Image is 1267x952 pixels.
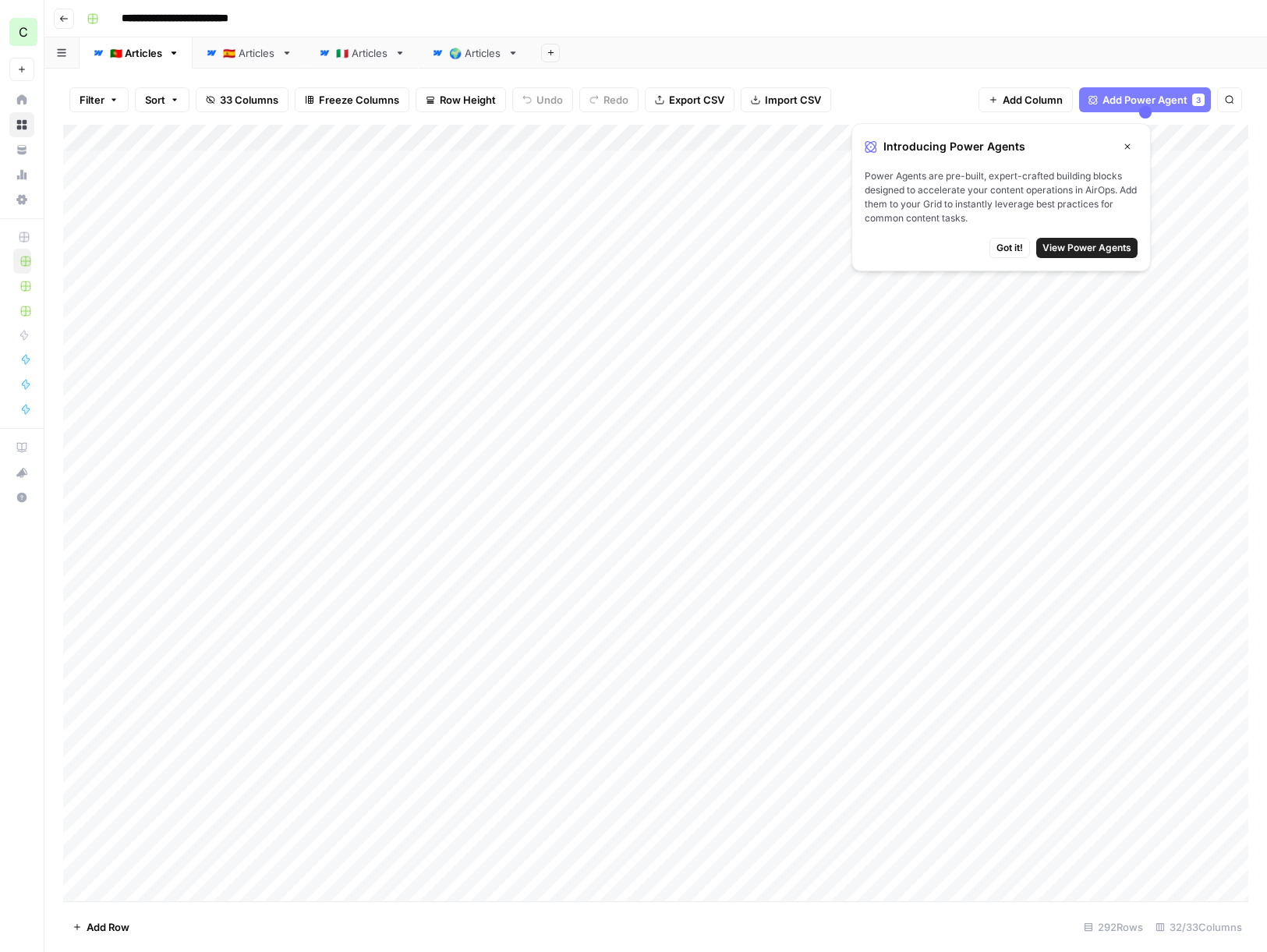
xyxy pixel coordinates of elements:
button: Undo [512,87,573,112]
span: C [19,23,28,41]
a: 🌍 Articles [419,37,532,69]
a: Browse [9,112,34,137]
a: AirOps Academy [9,435,34,460]
button: What's new? [9,460,34,485]
div: 32/33 Columns [1149,915,1248,940]
a: 🇵🇹 Articles [80,37,193,69]
span: Add Row [87,919,129,935]
span: Undo [536,92,563,108]
span: View Power Agents [1042,241,1131,255]
div: 🌍 Articles [449,45,501,61]
span: Row Height [440,92,496,108]
a: Home [9,87,34,112]
button: Filter [69,87,129,112]
span: Got it! [996,241,1023,255]
button: Workspace: Coverflex [9,12,34,51]
span: 3 [1196,94,1201,106]
button: View Power Agents [1036,238,1138,258]
div: What's new? [10,461,34,484]
button: Import CSV [741,87,831,112]
button: Add Row [63,915,139,940]
button: Export CSV [645,87,734,112]
div: 3 [1192,94,1205,106]
button: Row Height [416,87,506,112]
div: 🇪🇸 Articles [223,45,275,61]
button: Got it! [989,238,1030,258]
span: Freeze Columns [319,92,399,108]
a: 🇪🇸 Articles [193,37,306,69]
button: Add Column [979,87,1073,112]
span: 33 Columns [220,92,278,108]
button: Sort [135,87,189,112]
button: Add Power Agent3 [1079,87,1211,112]
span: Power Agents are pre-built, expert-crafted building blocks designed to accelerate your content op... [865,169,1138,225]
span: Add Column [1003,92,1063,108]
span: Import CSV [765,92,821,108]
span: Add Power Agent [1102,92,1187,108]
button: Redo [579,87,639,112]
a: Your Data [9,137,34,162]
div: 🇮🇹 Articles [336,45,388,61]
span: Sort [145,92,165,108]
span: Redo [603,92,628,108]
a: Usage [9,162,34,187]
div: 292 Rows [1078,915,1149,940]
a: Settings [9,187,34,212]
span: Export CSV [669,92,724,108]
a: 🇮🇹 Articles [306,37,419,69]
div: 🇵🇹 Articles [110,45,162,61]
button: Help + Support [9,485,34,510]
button: 33 Columns [196,87,288,112]
span: Filter [80,92,104,108]
button: Freeze Columns [295,87,409,112]
div: Introducing Power Agents [865,136,1138,157]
